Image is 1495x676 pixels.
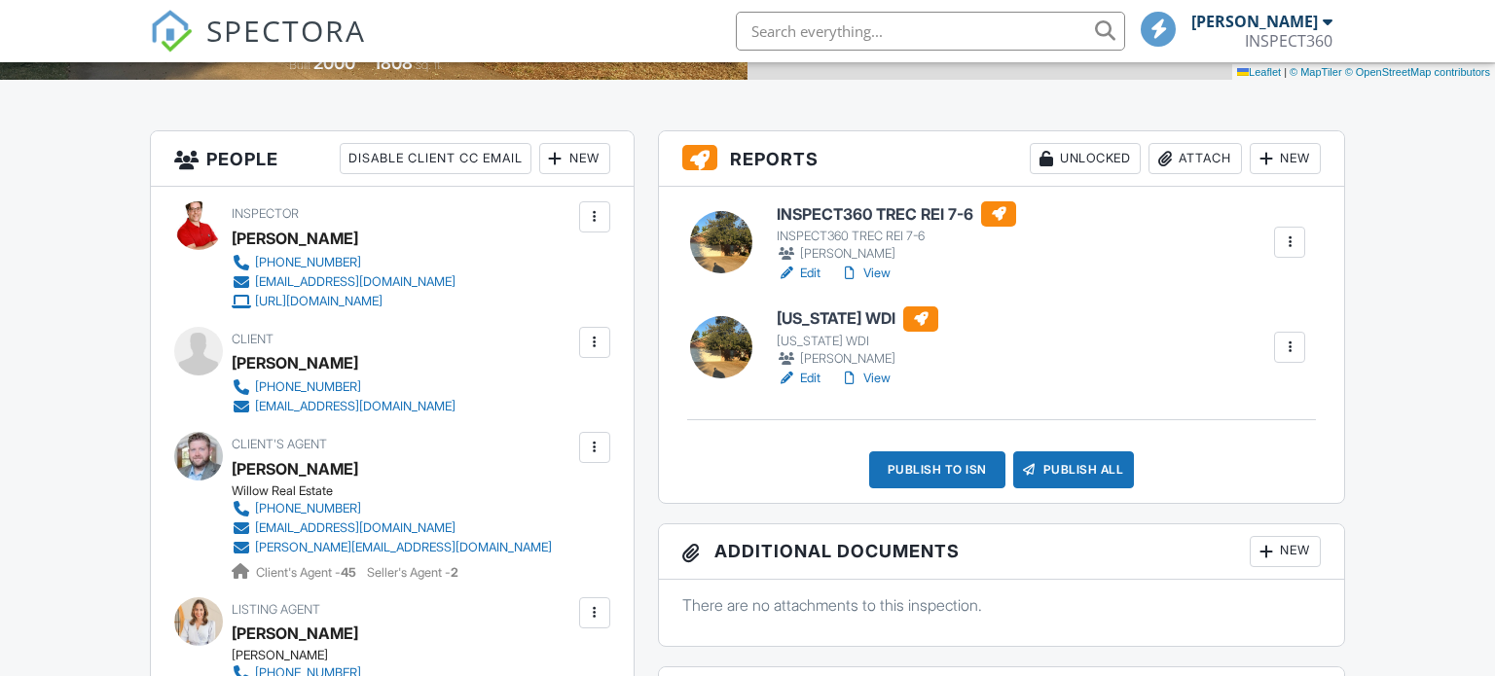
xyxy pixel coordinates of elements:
[1237,66,1281,78] a: Leaflet
[659,131,1345,187] h3: Reports
[451,565,458,580] strong: 2
[255,520,456,536] div: [EMAIL_ADDRESS][DOMAIN_NAME]
[1250,143,1321,174] div: New
[777,369,820,388] a: Edit
[151,131,634,187] h3: People
[777,334,938,349] div: [US_STATE] WDI
[232,619,358,648] div: [PERSON_NAME]
[682,594,1322,616] p: There are no attachments to this inspection.
[255,274,456,290] div: [EMAIL_ADDRESS][DOMAIN_NAME]
[255,399,456,414] div: [EMAIL_ADDRESS][DOMAIN_NAME]
[1191,12,1318,31] div: [PERSON_NAME]
[206,10,366,51] span: SPECTORA
[232,292,456,311] a: [URL][DOMAIN_NAME]
[777,349,938,369] div: [PERSON_NAME]
[232,206,299,221] span: Inspector
[777,264,820,283] a: Edit
[232,348,358,377] div: [PERSON_NAME]
[367,565,458,580] span: Seller's Agent -
[777,244,1016,264] div: [PERSON_NAME]
[232,518,552,538] a: [EMAIL_ADDRESS][DOMAIN_NAME]
[341,565,356,580] strong: 45
[232,454,358,483] div: [PERSON_NAME]
[736,12,1125,51] input: Search everything...
[232,377,456,397] a: [PHONE_NUMBER]
[840,264,891,283] a: View
[255,294,383,309] div: [URL][DOMAIN_NAME]
[1284,66,1287,78] span: |
[232,253,456,272] a: [PHONE_NUMBER]
[340,143,531,174] div: Disable Client CC Email
[232,538,552,557] a: [PERSON_NAME][EMAIL_ADDRESS][DOMAIN_NAME]
[313,53,355,73] div: 2000
[232,272,456,292] a: [EMAIL_ADDRESS][DOMAIN_NAME]
[1250,536,1321,567] div: New
[150,10,193,53] img: The Best Home Inspection Software - Spectora
[232,437,327,451] span: Client's Agent
[255,501,361,516] div: [PHONE_NUMBER]
[232,397,456,416] a: [EMAIL_ADDRESS][DOMAIN_NAME]
[232,602,320,617] span: Listing Agent
[777,306,938,369] a: [US_STATE] WDI [US_STATE] WDI [PERSON_NAME]
[255,540,552,555] div: [PERSON_NAME][EMAIL_ADDRESS][DOMAIN_NAME]
[1345,66,1490,78] a: © OpenStreetMap contributors
[777,229,1016,244] div: INSPECT360 TREC REI 7-6
[232,332,273,346] span: Client
[539,143,610,174] div: New
[659,524,1345,580] h3: Additional Documents
[1290,66,1342,78] a: © MapTiler
[869,451,1005,488] div: Publish to ISN
[840,369,891,388] a: View
[1030,143,1141,174] div: Unlocked
[777,201,1016,264] a: INSPECT360 TREC REI 7-6 INSPECT360 TREC REI 7-6 [PERSON_NAME]
[256,565,359,580] span: Client's Agent -
[777,306,938,332] h6: [US_STATE] WDI
[232,224,358,253] div: [PERSON_NAME]
[232,483,567,499] div: Willow Real Estate
[255,255,361,270] div: [PHONE_NUMBER]
[150,26,366,67] a: SPECTORA
[777,201,1016,227] h6: INSPECT360 TREC REI 7-6
[255,379,361,395] div: [PHONE_NUMBER]
[416,57,443,72] span: sq. ft.
[1013,451,1135,488] div: Publish All
[374,53,413,73] div: 1808
[232,499,552,518] a: [PHONE_NUMBER]
[232,648,567,663] div: [PERSON_NAME]
[1149,143,1242,174] div: Attach
[1245,31,1332,51] div: INSPECT360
